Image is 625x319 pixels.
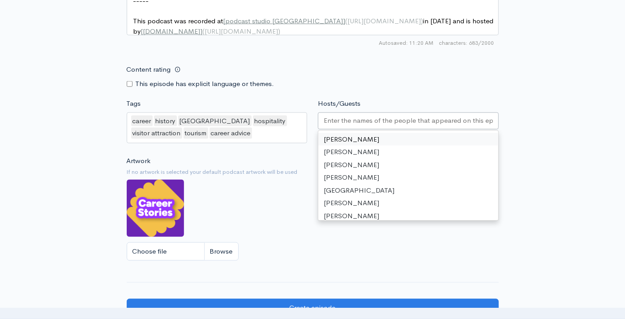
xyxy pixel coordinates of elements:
span: [URL][DOMAIN_NAME] [205,27,278,35]
span: 683/2000 [439,39,494,47]
div: career [131,116,153,127]
div: [PERSON_NAME] [318,197,498,210]
span: [URL][DOMAIN_NAME] [348,17,421,25]
span: ( [203,27,205,35]
div: [PERSON_NAME] [318,171,498,184]
span: [ [223,17,226,25]
div: [GEOGRAPHIC_DATA] [178,116,252,127]
span: Autosaved: 11:20 AM [379,39,434,47]
div: visitor attraction [131,128,182,139]
div: [PERSON_NAME] [318,146,498,159]
div: [PERSON_NAME] [318,159,498,172]
label: Content rating [127,60,171,79]
small: If no artwork is selected your default podcast artwork will be used [127,168,499,177]
span: ] [201,27,203,35]
div: hospitality [253,116,287,127]
span: podcast studio [GEOGRAPHIC_DATA] [226,17,343,25]
span: ( [346,17,348,25]
span: This podcast was recorded at in [DATE] and is hosted by [133,17,496,35]
div: [GEOGRAPHIC_DATA] [318,184,498,197]
span: ] [343,17,346,25]
div: [PERSON_NAME] [318,133,498,146]
input: Enter the names of the people that appeared on this episode [324,116,493,126]
div: history [154,116,177,127]
span: ) [421,17,424,25]
div: [PERSON_NAME] [318,210,498,223]
span: [ [141,27,143,35]
input: Create episode [127,299,499,317]
span: ) [278,27,281,35]
div: career advice [210,128,252,139]
label: Artwork [127,156,151,166]
label: Hosts/Guests [318,99,360,109]
div: tourism [184,128,208,139]
label: This episode has explicit language or themes. [136,79,274,89]
span: [DOMAIN_NAME] [143,27,201,35]
label: Tags [127,99,141,109]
